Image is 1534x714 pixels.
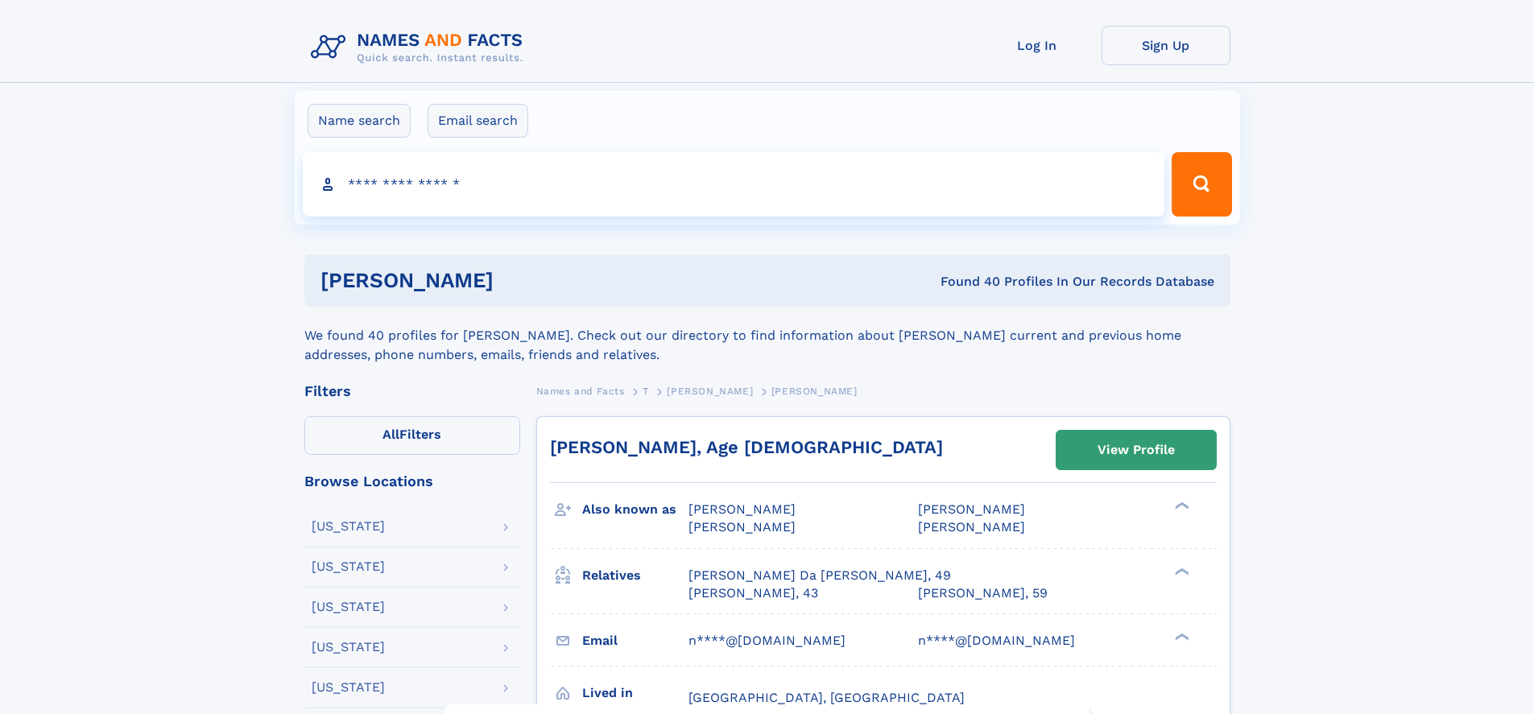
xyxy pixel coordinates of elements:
[312,560,385,573] div: [US_STATE]
[918,501,1025,517] span: [PERSON_NAME]
[667,381,753,401] a: [PERSON_NAME]
[973,26,1102,65] a: Log In
[312,601,385,613] div: [US_STATE]
[312,520,385,533] div: [US_STATE]
[304,416,520,455] label: Filters
[717,273,1214,291] div: Found 40 Profiles In Our Records Database
[688,501,796,517] span: [PERSON_NAME]
[688,584,818,602] a: [PERSON_NAME], 43
[582,679,688,707] h3: Lived in
[688,567,951,584] a: [PERSON_NAME] Da [PERSON_NAME], 49
[918,519,1025,534] span: [PERSON_NAME]
[303,152,1165,217] input: search input
[428,104,528,138] label: Email search
[643,381,649,401] a: T
[582,562,688,589] h3: Relatives
[582,496,688,523] h3: Also known as
[312,641,385,654] div: [US_STATE]
[582,627,688,654] h3: Email
[1171,631,1190,642] div: ❯
[918,584,1048,602] a: [PERSON_NAME], 59
[382,427,399,442] span: All
[304,384,520,398] div: Filters
[1171,566,1190,576] div: ❯
[304,26,536,69] img: Logo Names and Facts
[1171,501,1190,511] div: ❯
[688,519,796,534] span: [PERSON_NAME]
[304,307,1230,365] div: We found 40 profiles for [PERSON_NAME]. Check out our directory to find information about [PERSON...
[643,386,649,397] span: T
[304,474,520,489] div: Browse Locations
[312,681,385,694] div: [US_STATE]
[1056,431,1216,469] a: View Profile
[1172,152,1231,217] button: Search Button
[536,381,625,401] a: Names and Facts
[1102,26,1230,65] a: Sign Up
[550,437,943,457] a: [PERSON_NAME], Age [DEMOGRAPHIC_DATA]
[771,386,858,397] span: [PERSON_NAME]
[308,104,411,138] label: Name search
[667,386,753,397] span: [PERSON_NAME]
[688,690,965,705] span: [GEOGRAPHIC_DATA], [GEOGRAPHIC_DATA]
[1098,431,1175,468] div: View Profile
[320,270,717,291] h1: [PERSON_NAME]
